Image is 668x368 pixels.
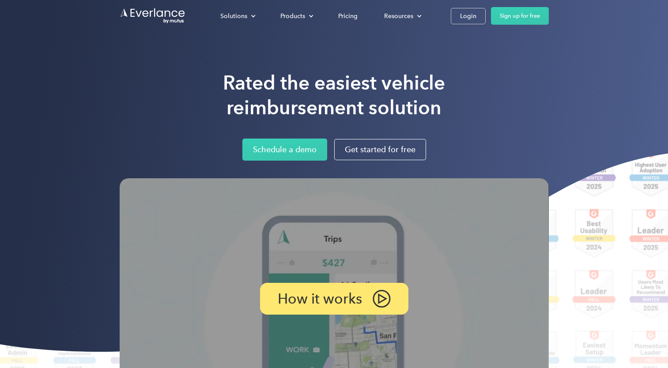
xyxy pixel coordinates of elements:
[384,11,413,22] div: Resources
[334,139,426,160] a: Get started for free
[242,139,327,161] a: Schedule a demo
[491,7,549,25] a: Sign up for free
[220,11,247,22] div: Solutions
[278,293,362,305] p: How it works
[223,71,445,120] h1: Rated the easiest vehicle reimbursement solution
[120,8,186,24] a: Go to homepage
[460,11,476,22] div: Login
[338,11,358,22] div: Pricing
[451,8,486,24] a: Login
[280,11,305,22] div: Products
[329,8,366,24] a: Pricing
